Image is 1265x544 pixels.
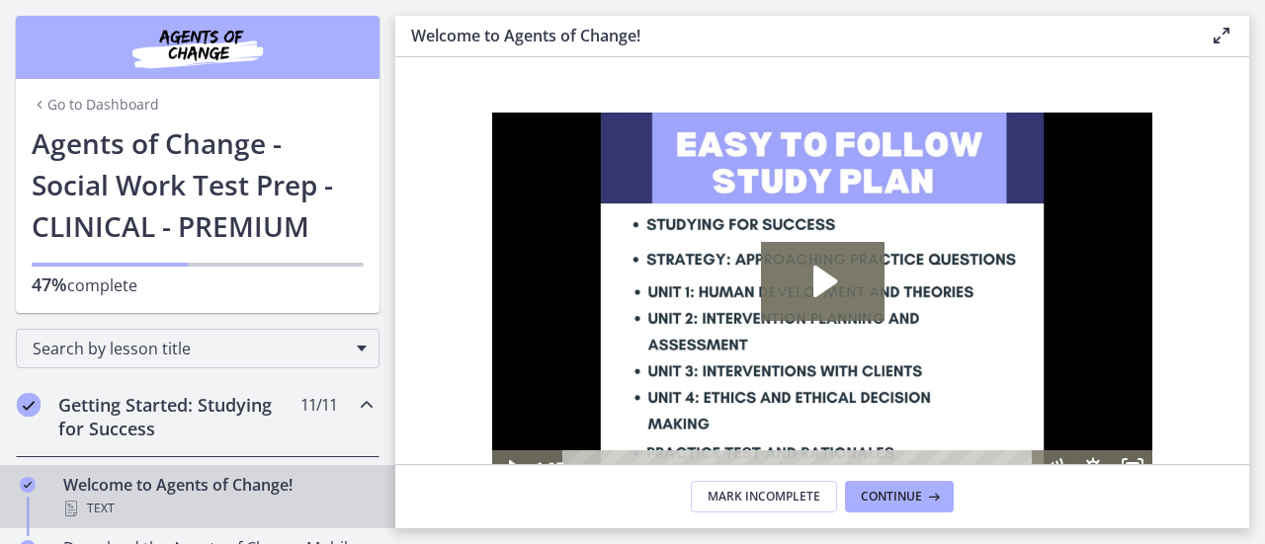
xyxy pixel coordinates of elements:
button: Continue [845,481,954,512]
span: 11 / 11 [300,393,337,417]
div: Search by lesson title [16,329,379,368]
button: Fullscreen [621,338,660,371]
span: Mark Incomplete [708,489,820,505]
div: Playbar [85,338,532,371]
div: Welcome to Agents of Change! [63,473,372,520]
span: Search by lesson title [33,338,347,359]
i: Completed [17,393,41,417]
h2: Getting Started: Studying for Success [58,393,299,440]
div: Text [63,497,372,520]
span: Continue [861,489,922,505]
span: 47% [32,272,67,296]
h3: Welcome to Agents of Change! [411,24,1178,47]
a: Go to Dashboard [32,95,159,115]
p: complete [32,272,364,297]
button: Mute [542,338,581,371]
img: Agents of Change [79,24,316,71]
button: Show settings menu [581,338,621,371]
button: Mark Incomplete [691,481,837,512]
button: Play Video: c1o6hcmjueu5qasqsu00.mp4 [269,129,392,208]
i: Completed [20,477,36,493]
h1: Agents of Change - Social Work Test Prep - CLINICAL - PREMIUM [32,122,364,247]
